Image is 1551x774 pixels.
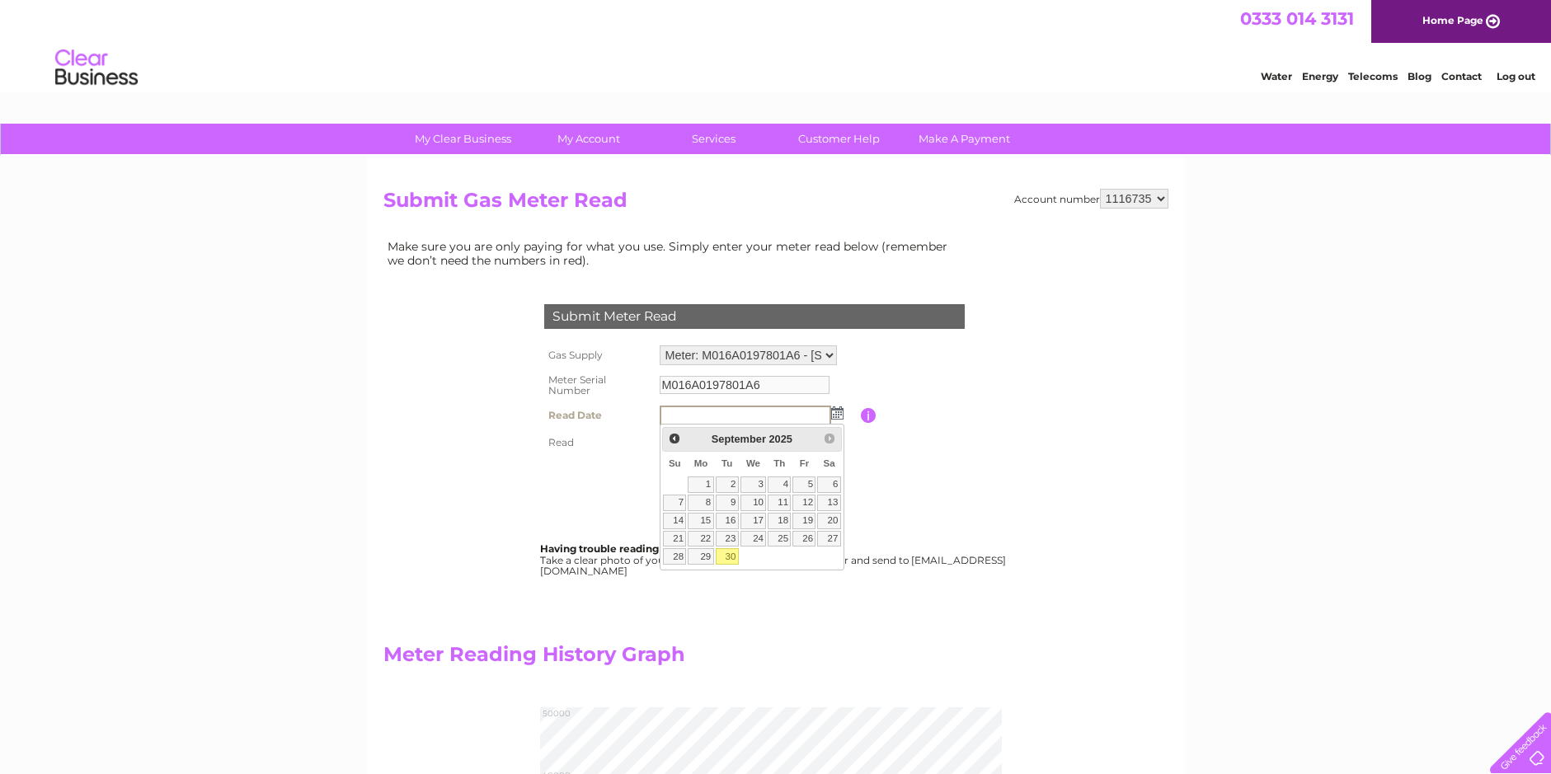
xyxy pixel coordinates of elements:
[383,189,1168,220] h2: Submit Gas Meter Read
[688,548,713,565] a: 29
[716,476,739,493] a: 2
[1014,189,1168,209] div: Account number
[740,513,767,529] a: 17
[800,458,810,468] span: Friday
[540,543,1008,577] div: Take a clear photo of your readings, tell us which supply it's for and send to [EMAIL_ADDRESS][DO...
[792,495,815,511] a: 12
[740,531,767,547] a: 24
[792,531,815,547] a: 26
[688,476,713,493] a: 1
[383,643,961,674] h2: Meter Reading History Graph
[831,406,844,420] img: ...
[773,458,785,468] span: Thursday
[1348,70,1398,82] a: Telecoms
[1261,70,1292,82] a: Water
[768,433,792,445] span: 2025
[768,476,791,493] a: 4
[688,531,713,547] a: 22
[1497,70,1535,82] a: Log out
[1302,70,1338,82] a: Energy
[740,495,767,511] a: 10
[688,495,713,511] a: 8
[1441,70,1482,82] a: Contact
[665,429,684,448] a: Prev
[817,513,840,529] a: 20
[669,458,681,468] span: Sunday
[716,531,739,547] a: 23
[663,531,686,547] a: 21
[540,369,656,402] th: Meter Serial Number
[646,124,782,154] a: Services
[520,124,656,154] a: My Account
[540,401,656,429] th: Read Date
[54,43,139,93] img: logo.png
[1240,8,1354,29] a: 0333 014 3131
[540,429,656,456] th: Read
[721,458,732,468] span: Tuesday
[694,458,708,468] span: Monday
[817,495,840,511] a: 13
[540,542,725,555] b: Having trouble reading your meter?
[746,458,760,468] span: Wednesday
[663,548,686,565] a: 28
[817,531,840,547] a: 27
[824,458,835,468] span: Saturday
[817,476,840,493] a: 6
[771,124,907,154] a: Customer Help
[540,341,656,369] th: Gas Supply
[544,304,965,329] div: Submit Meter Read
[768,531,791,547] a: 25
[792,476,815,493] a: 5
[716,513,739,529] a: 16
[712,433,766,445] span: September
[668,432,681,445] span: Prev
[656,456,861,487] td: Are you sure the read you have entered is correct?
[387,9,1166,80] div: Clear Business is a trading name of Verastar Limited (registered in [GEOGRAPHIC_DATA] No. 3667643...
[663,495,686,511] a: 7
[1408,70,1431,82] a: Blog
[768,495,791,511] a: 11
[740,476,767,493] a: 3
[395,124,531,154] a: My Clear Business
[792,513,815,529] a: 19
[768,513,791,529] a: 18
[663,513,686,529] a: 14
[716,548,739,565] a: 30
[688,513,713,529] a: 15
[861,408,877,423] input: Information
[716,495,739,511] a: 9
[383,236,961,270] td: Make sure you are only paying for what you use. Simply enter your meter read below (remember we d...
[896,124,1032,154] a: Make A Payment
